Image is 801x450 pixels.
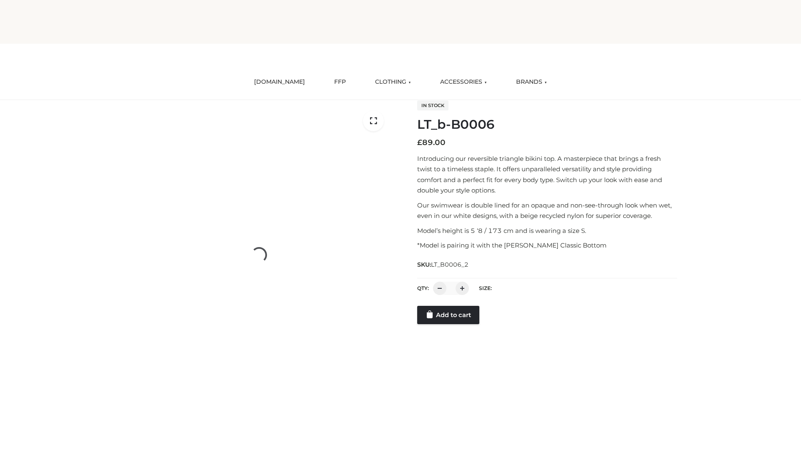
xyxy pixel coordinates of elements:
a: FFP [328,73,352,91]
h1: LT_b-B0006 [417,117,677,132]
span: SKU: [417,260,469,270]
p: Our swimwear is double lined for an opaque and non-see-through look when wet, even in our white d... [417,200,677,221]
label: QTY: [417,285,429,291]
a: ACCESSORIES [434,73,493,91]
label: Size: [479,285,492,291]
a: [DOMAIN_NAME] [248,73,311,91]
p: Introducing our reversible triangle bikini top. A masterpiece that brings a fresh twist to a time... [417,153,677,196]
a: BRANDS [510,73,553,91]
bdi: 89.00 [417,138,446,147]
p: Model’s height is 5 ‘8 / 173 cm and is wearing a size S. [417,225,677,236]
a: CLOTHING [369,73,417,91]
p: *Model is pairing it with the [PERSON_NAME] Classic Bottom [417,240,677,251]
span: In stock [417,100,448,110]
a: Add to cart [417,306,479,324]
span: £ [417,138,422,147]
span: LT_B0006_2 [431,261,469,268]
